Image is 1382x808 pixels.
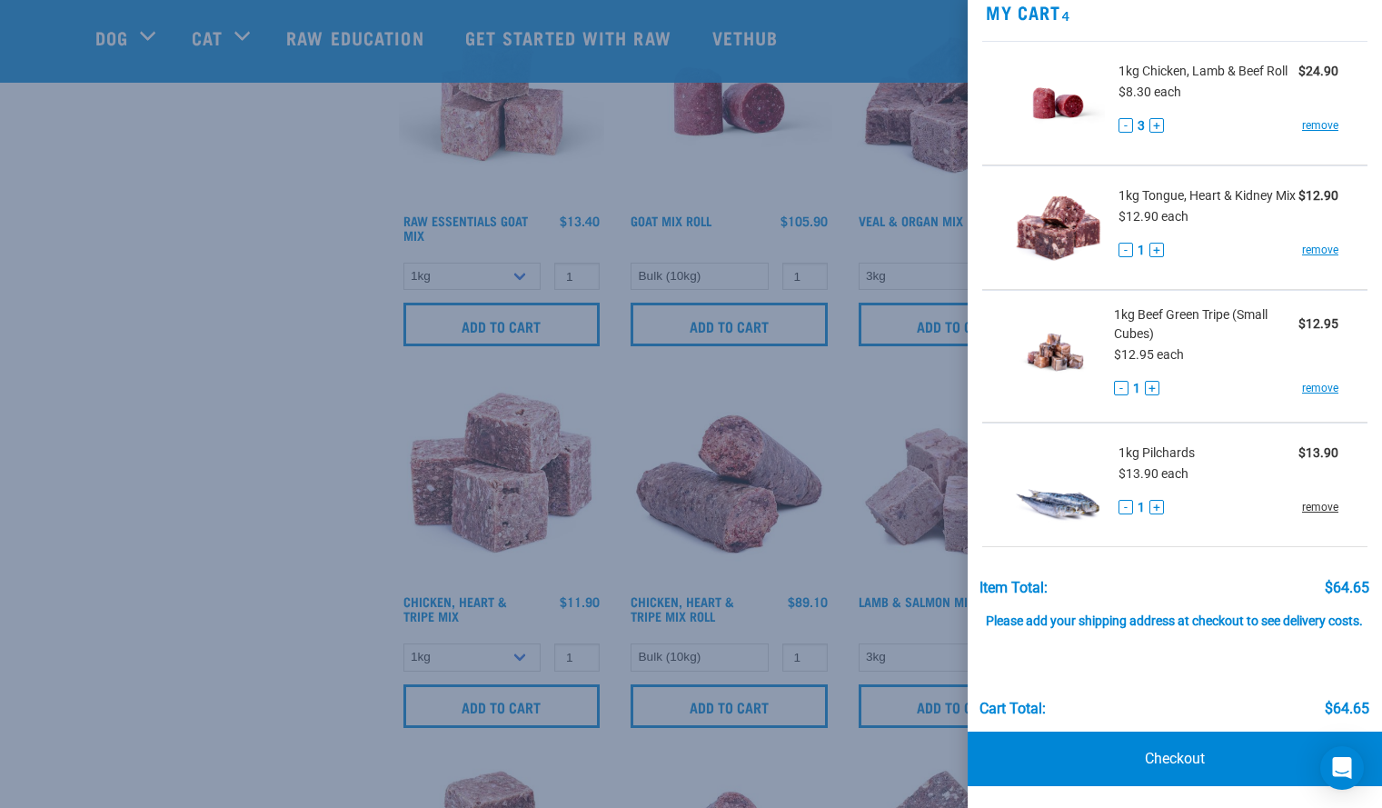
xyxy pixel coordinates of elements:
strong: $12.90 [1298,188,1338,203]
div: Open Intercom Messenger [1320,746,1364,790]
button: + [1149,243,1164,257]
span: 1 [1138,498,1145,517]
a: remove [1302,117,1338,134]
button: + [1145,381,1159,395]
span: $12.90 each [1119,209,1188,224]
button: - [1119,500,1133,514]
span: $8.30 each [1119,85,1181,99]
strong: $13.90 [1298,445,1338,460]
div: Item Total: [979,580,1048,596]
button: + [1149,500,1164,514]
span: 3 [1138,116,1145,135]
span: $12.95 each [1114,347,1184,362]
span: 1kg Beef Green Tripe (Small Cubes) [1114,305,1298,344]
span: 1 [1133,379,1140,398]
img: Beef Green Tripe (Small Cubes) [1011,305,1100,399]
span: 1 [1138,241,1145,260]
span: 4 [1059,12,1070,18]
span: $13.90 each [1119,466,1188,481]
a: Checkout [968,732,1382,786]
span: 1kg Chicken, Lamb & Beef Roll [1119,62,1288,81]
a: remove [1302,499,1338,515]
div: $64.65 [1325,701,1369,717]
a: remove [1302,242,1338,258]
strong: $24.90 [1298,64,1338,78]
span: 1kg Tongue, Heart & Kidney Mix [1119,186,1296,205]
span: 1kg Pilchards [1119,444,1195,463]
h2: My Cart [968,2,1382,23]
button: - [1119,243,1133,257]
a: remove [1302,380,1338,396]
div: $64.65 [1325,580,1369,596]
div: Cart total: [979,701,1046,717]
strong: $12.95 [1298,316,1338,331]
button: + [1149,118,1164,133]
img: Pilchards [1011,438,1105,532]
button: - [1119,118,1133,133]
img: Tongue, Heart & Kidney Mix [1011,181,1105,274]
div: Please add your shipping address at checkout to see delivery costs. [979,596,1369,629]
button: - [1114,381,1128,395]
img: Chicken, Lamb & Beef Roll [1011,56,1105,150]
